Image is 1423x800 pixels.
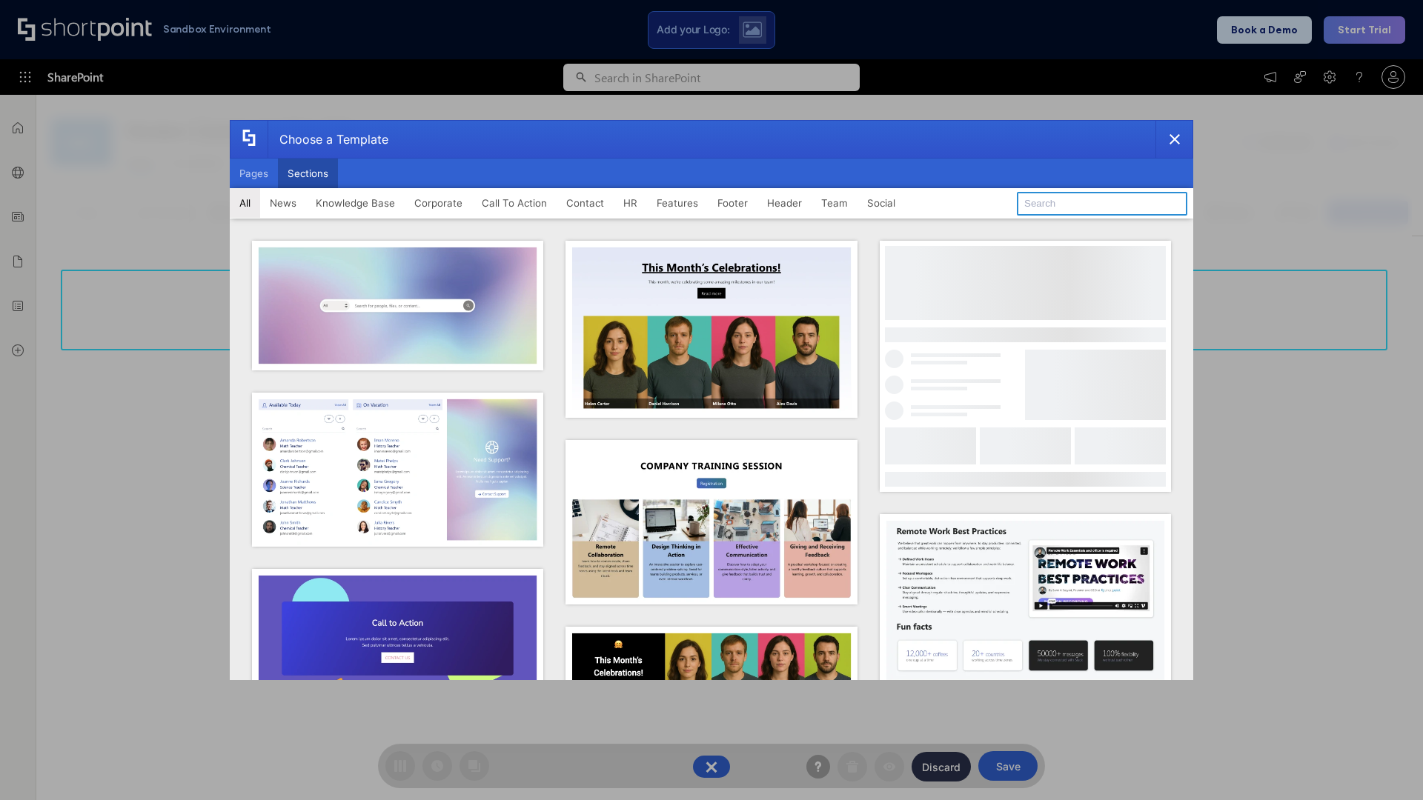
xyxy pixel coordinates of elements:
[614,188,647,218] button: HR
[405,188,472,218] button: Corporate
[260,188,306,218] button: News
[472,188,557,218] button: Call To Action
[812,188,858,218] button: Team
[1349,729,1423,800] iframe: Chat Widget
[757,188,812,218] button: Header
[858,188,905,218] button: Social
[278,159,338,188] button: Sections
[230,120,1193,680] div: template selector
[306,188,405,218] button: Knowledge Base
[268,121,388,158] div: Choose a Template
[557,188,614,218] button: Contact
[708,188,757,218] button: Footer
[230,188,260,218] button: All
[230,159,278,188] button: Pages
[647,188,708,218] button: Features
[1017,192,1187,216] input: Search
